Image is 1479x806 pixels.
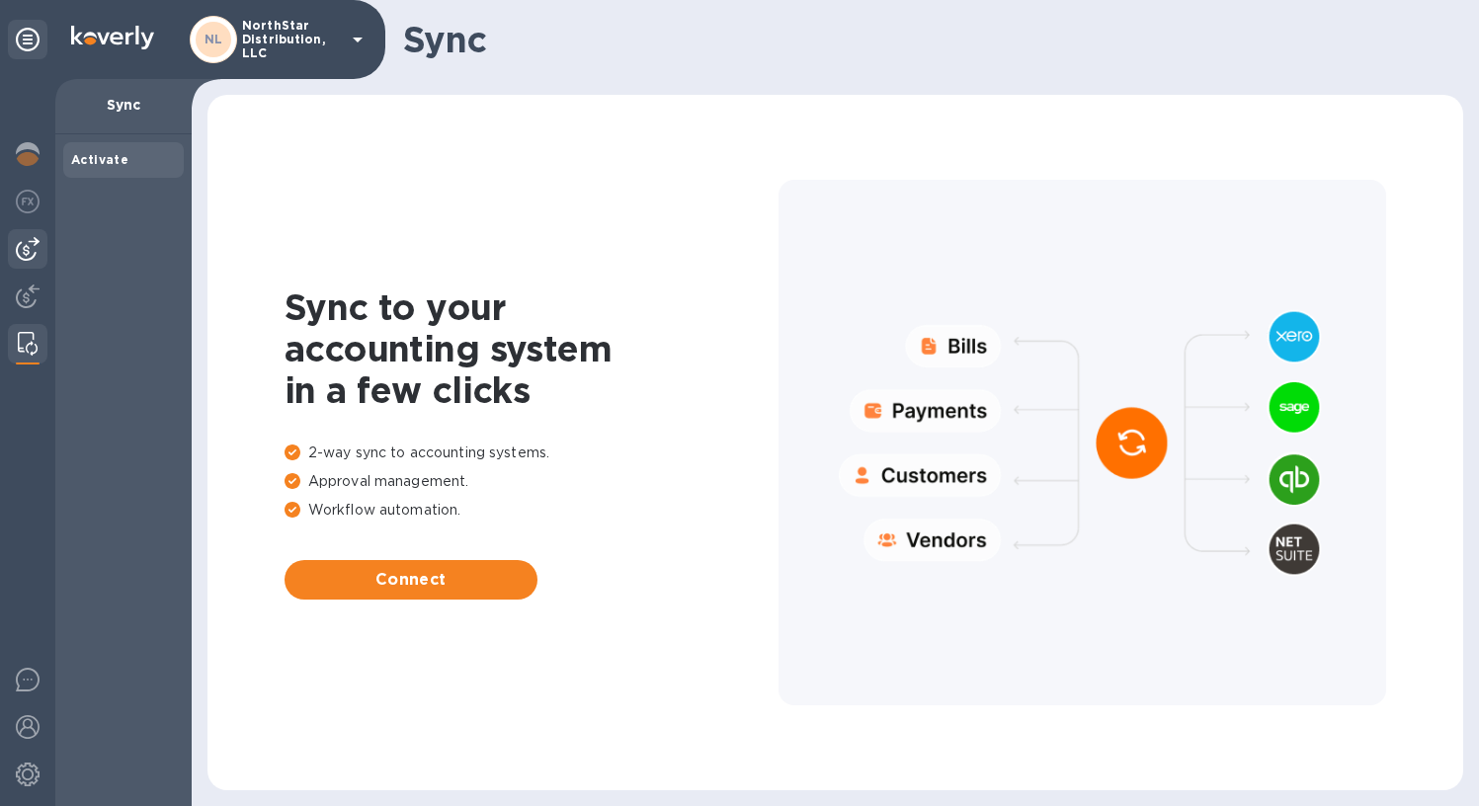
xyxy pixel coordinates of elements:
b: NL [205,32,223,46]
p: NorthStar Distribution, LLC [242,19,341,60]
button: Connect [285,560,537,600]
h1: Sync to your accounting system in a few clicks [285,286,779,411]
b: Activate [71,152,128,167]
p: Sync [71,95,176,115]
img: Logo [71,26,154,49]
h1: Sync [403,19,1447,60]
p: Approval management. [285,471,779,492]
span: Connect [300,568,522,592]
img: Foreign exchange [16,190,40,213]
p: Workflow automation. [285,500,779,521]
div: Unpin categories [8,20,47,59]
p: 2-way sync to accounting systems. [285,443,779,463]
